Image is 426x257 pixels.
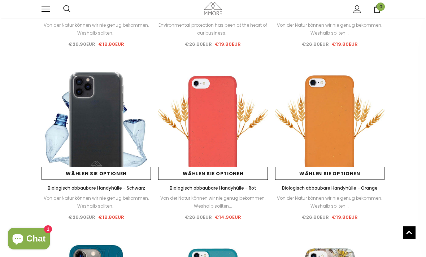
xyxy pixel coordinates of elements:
[185,214,212,221] span: €26.90EUR
[275,167,384,180] a: Wählen Sie Optionen
[302,214,329,221] span: €26.90EUR
[204,2,222,15] img: MMORE Cases
[68,41,95,48] span: €26.90EUR
[275,21,384,37] div: Von der Natur können wir nie genug bekommen. Weshalb sollten...
[42,184,151,192] a: Biologisch abbaubare Handyhülle - Schwarz
[275,194,384,210] div: Von der Natur können wir nie genug bekommen. Weshalb sollten...
[42,21,151,37] div: Von der Natur können wir nie genug bekommen. Weshalb sollten...
[377,3,385,11] span: 0
[98,214,124,221] span: €19.80EUR
[42,167,151,180] a: Wählen Sie Optionen
[185,41,212,48] span: €26.90EUR
[373,5,381,13] a: 0
[158,167,268,180] a: Wählen Sie Optionen
[6,228,52,251] inbox-online-store-chat: Onlineshop-Chat von Shopify
[302,41,329,48] span: €26.90EUR
[158,21,268,37] div: Environmental protection has been at the heart of our business...
[275,184,384,192] a: Biologisch abbaubare Handyhülle - Orange
[282,185,378,191] span: Biologisch abbaubare Handyhülle - Orange
[48,185,145,191] span: Biologisch abbaubare Handyhülle - Schwarz
[332,41,358,48] span: €19.80EUR
[68,214,95,221] span: €26.90EUR
[158,184,268,192] a: Biologisch abbaubare Handyhülle - Rot
[158,194,268,210] div: Von der Natur können wir nie genug bekommen. Weshalb sollten...
[98,41,124,48] span: €19.80EUR
[215,214,241,221] span: €14.90EUR
[42,194,151,210] div: Von der Natur können wir nie genug bekommen. Weshalb sollten...
[170,185,256,191] span: Biologisch abbaubare Handyhülle - Rot
[332,214,358,221] span: €19.80EUR
[215,41,241,48] span: €19.80EUR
